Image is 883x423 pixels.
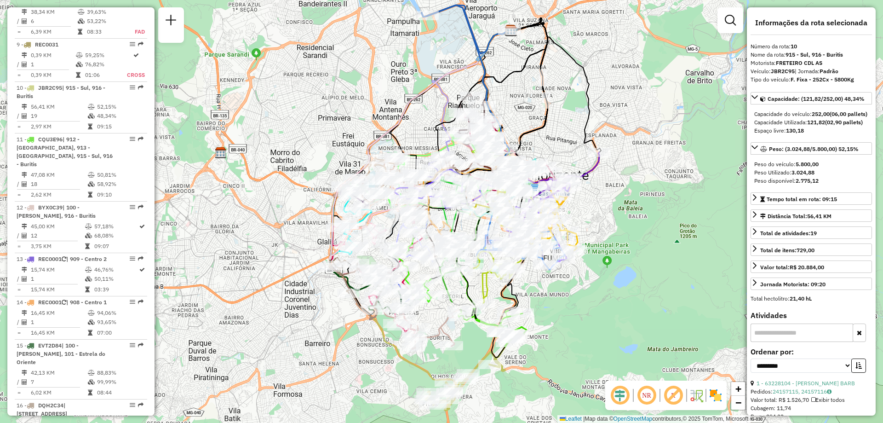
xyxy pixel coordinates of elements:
[88,319,95,325] i: % de utilização da cubagem
[130,204,135,210] em: Opções
[88,181,95,187] i: % de utilização da cubagem
[88,370,95,376] i: % de utilização do peso
[94,231,138,240] td: 68,08%
[62,256,66,262] i: Veículo já utilizado nesta sessão
[30,17,77,26] td: 6
[88,379,95,385] i: % de utilização da cubagem
[130,256,135,261] em: Opções
[708,388,723,403] img: Exibir/Ocultar setores
[17,84,105,99] span: | 915 - Sul, 916 - Buritis
[754,110,868,118] div: Capacidade do veículo:
[76,72,80,78] i: Tempo total em rota
[768,95,865,102] span: Capacidade: (121,82/252,00) 48,34%
[614,416,653,422] a: OpenStreetMap
[30,27,77,36] td: 6,39 KM
[88,113,95,119] i: % de utilização da cubagem
[807,119,825,126] strong: 121,82
[38,255,62,262] span: REC0001
[66,255,107,262] span: | 909 - Centro 2
[820,68,838,75] strong: Padrão
[88,124,92,129] i: Tempo total em rota
[771,68,795,75] strong: JBR2C95
[38,84,62,91] span: JBR2C95
[86,17,125,26] td: 53,22%
[138,204,143,210] em: Rota exportada
[17,111,21,121] td: /
[17,242,21,251] td: =
[22,319,27,325] i: Total de Atividades
[97,328,143,337] td: 07:00
[162,11,180,32] a: Nova sessão e pesquisa
[38,402,63,409] span: DQH2C34
[825,119,863,126] strong: (02,90 pallets)
[511,166,534,175] div: Atividade não roteirizada - BAR E RESTAURANTE PA
[138,342,143,348] em: Rota exportada
[30,190,87,199] td: 2,62 KM
[17,136,113,168] span: 11 -
[30,222,85,231] td: 45,00 KM
[751,209,872,222] a: Distância Total:56,41 KM
[17,318,21,327] td: /
[17,180,21,189] td: /
[97,122,143,131] td: 09:15
[791,43,797,50] strong: 10
[85,70,126,80] td: 01:06
[78,29,82,35] i: Tempo total em rota
[97,111,143,121] td: 48,34%
[97,368,143,377] td: 88,83%
[22,379,27,385] i: Total de Atividades
[731,396,745,410] a: Zoom out
[17,328,21,337] td: =
[754,161,819,168] span: Peso do veículo:
[636,384,658,406] span: Ocultar NR
[512,174,535,183] div: Atividade não roteirizada - KIBERAMA
[66,299,107,306] span: | 908 - Centro 1
[30,60,75,69] td: 1
[754,177,868,185] div: Peso disponível:
[86,7,125,17] td: 39,63%
[811,396,845,403] span: Exibir todos
[830,110,867,117] strong: (06,00 pallets)
[78,18,85,24] i: % de utilização da cubagem
[30,377,87,387] td: 7
[130,342,135,348] em: Opções
[786,127,804,134] strong: 130,18
[97,180,143,189] td: 58,92%
[791,169,814,176] strong: 3.024,88
[751,311,872,320] h4: Atividades
[22,113,27,119] i: Total de Atividades
[17,342,105,365] span: | 100 - [PERSON_NAME], 101 - Estrela do Oriente
[751,295,872,303] div: Total hectolitro:
[139,224,145,229] i: Rota otimizada
[30,308,87,318] td: 16,45 KM
[85,51,126,60] td: 59,25%
[827,389,831,394] i: Observações
[88,310,95,316] i: % de utilização do peso
[754,118,868,127] div: Capacidade Utilizada:
[22,370,27,376] i: Distância Total
[751,156,872,189] div: Peso: (3.024,88/5.800,00) 52,15%
[17,136,113,168] span: | 912 - [GEOGRAPHIC_DATA], 913 - [GEOGRAPHIC_DATA], 915 - Sul, 916 - Buritis
[791,76,854,83] strong: F. Fixa - 252Cx - 5800Kg
[85,287,90,292] i: Tempo total em rota
[30,111,87,121] td: 19
[130,41,135,47] em: Opções
[22,18,27,24] i: Total de Atividades
[30,368,87,377] td: 42,13 KM
[751,278,872,290] a: Jornada Motorista: 09:20
[609,384,631,406] span: Ocultar deslocamento
[767,196,837,203] span: Tempo total em rota: 09:15
[38,136,63,143] span: CQU3E96
[17,402,67,417] span: 16 -
[30,231,85,240] td: 12
[30,7,77,17] td: 38,34 KM
[810,230,817,237] strong: 19
[139,267,145,272] i: Rota otimizada
[97,388,143,397] td: 08:44
[94,285,138,294] td: 03:39
[751,226,872,239] a: Total de atividades:19
[751,396,872,404] div: Valor total: R$ 1.526,70
[17,190,21,199] td: =
[215,147,227,159] img: CDD Contagem
[790,264,824,271] strong: R$ 20.884,00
